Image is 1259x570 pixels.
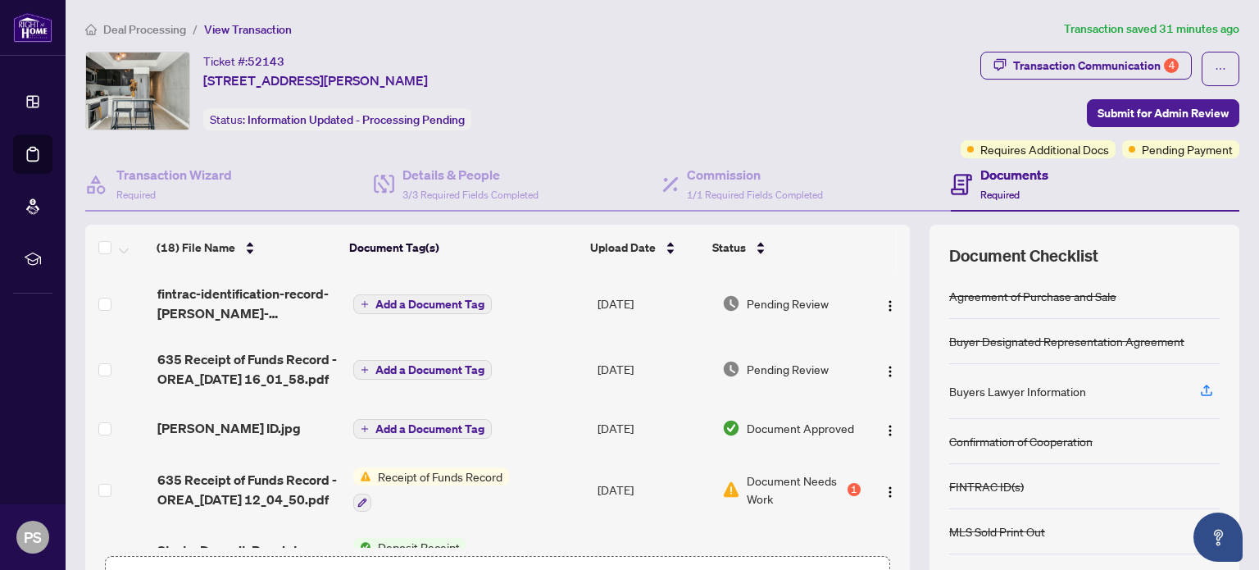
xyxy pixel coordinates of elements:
span: 1/1 Required Fields Completed [687,189,823,201]
span: View Transaction [204,22,292,37]
span: 3/3 Required Fields Completed [402,189,539,201]
button: Logo [877,290,903,317]
div: 1 [848,483,861,496]
span: [STREET_ADDRESS][PERSON_NAME] [203,71,428,90]
span: Submit for Admin Review [1098,100,1229,126]
button: Add a Document Tag [353,294,492,315]
td: [DATE] [591,402,716,454]
button: Logo [877,477,903,503]
h4: Documents [980,165,1048,185]
span: 635 Receipt of Funds Record - OREA_[DATE] 16_01_58.pdf [157,349,340,389]
th: Upload Date [584,225,706,271]
span: Add a Document Tag [375,364,484,376]
img: Logo [884,299,897,312]
span: 52143 [248,54,284,69]
span: Upload Date [590,239,656,257]
div: Confirmation of Cooperation [949,432,1093,450]
span: home [85,24,97,35]
span: Document Needs Work [747,472,843,508]
img: Status Icon [353,538,371,556]
div: Buyer Designated Representation Agreement [949,332,1184,350]
th: Status [706,225,855,271]
img: Document Status [722,360,740,378]
span: plus [361,425,369,433]
div: Ticket #: [203,52,284,71]
button: Open asap [1193,513,1243,562]
h4: Commission [687,165,823,185]
div: Status: [203,108,471,130]
button: Add a Document Tag [353,294,492,314]
span: [PERSON_NAME] ID.jpg [157,418,301,438]
span: Pending Review [747,294,829,312]
button: Status IconReceipt of Funds Record [353,467,509,512]
img: Logo [884,365,897,378]
div: Buyers Lawyer Information [949,382,1086,400]
article: Transaction saved 31 minutes ago [1064,20,1239,39]
div: Agreement of Purchase and Sale [949,287,1116,305]
span: PS [24,526,42,549]
span: Deal Processing [103,22,186,37]
span: Deposit Receipt [371,538,466,556]
span: Information Updated - Processing Pending [248,112,465,127]
span: Requires Additional Docs [980,140,1109,158]
div: Transaction Communication [1013,52,1179,79]
span: Document Approved [747,419,854,437]
span: fintrac-identification-record-[PERSON_NAME]-naghikhani-20250811-124251.pdf [157,284,340,323]
span: Document Checklist [949,244,1098,267]
img: Document Status [722,294,740,312]
button: Transaction Communication4 [980,52,1192,80]
button: Add a Document Tag [353,360,492,380]
img: IMG-C12379538_1.jpg [86,52,189,130]
span: Status [712,239,746,257]
th: (18) File Name [150,225,343,271]
span: Add a Document Tag [375,423,484,435]
span: Pending Payment [1142,140,1233,158]
button: Add a Document Tag [353,419,492,439]
span: ellipsis [1215,63,1226,75]
span: Receipt of Funds Record [371,467,509,486]
img: Document Status [722,419,740,437]
span: plus [361,300,369,308]
img: Status Icon [353,467,371,486]
h4: Transaction Wizard [116,165,232,185]
button: Add a Document Tag [353,418,492,440]
img: Document Status [722,481,740,499]
h4: Details & People [402,165,539,185]
th: Document Tag(s) [343,225,584,271]
li: / [193,20,198,39]
button: Logo [877,356,903,382]
button: Logo [877,415,903,441]
span: Required [116,189,156,201]
button: Submit for Admin Review [1087,99,1239,127]
button: Add a Document Tag [353,359,492,381]
span: Pending Review [747,360,829,378]
td: [DATE] [591,271,716,336]
span: plus [361,366,369,374]
span: Required [980,189,1020,201]
img: logo [13,12,52,43]
td: [DATE] [591,336,716,402]
div: 4 [1164,58,1179,73]
td: [DATE] [591,454,716,525]
div: FINTRAC ID(s) [949,477,1024,495]
div: MLS Sold Print Out [949,522,1045,540]
img: Logo [884,424,897,437]
img: Logo [884,486,897,499]
span: (18) File Name [157,239,235,257]
span: 635 Receipt of Funds Record - OREA_[DATE] 12_04_50.pdf [157,470,340,509]
span: Add a Document Tag [375,299,484,310]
